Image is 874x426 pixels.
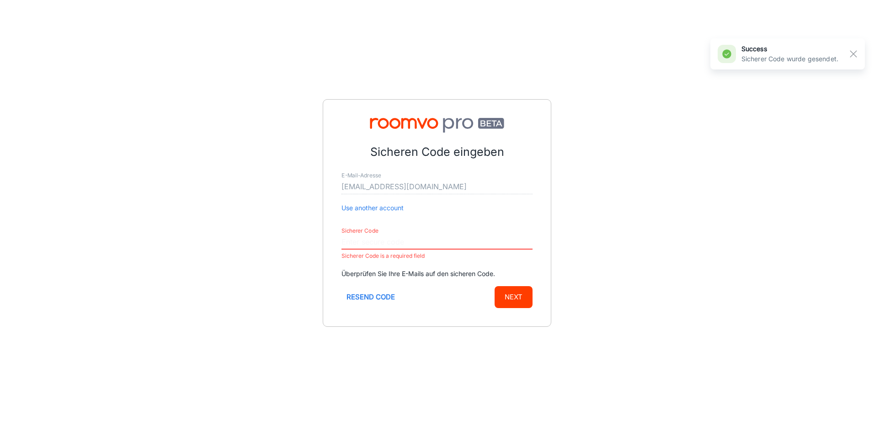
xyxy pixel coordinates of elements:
[741,44,838,54] h6: success
[341,180,533,194] input: myname@example.com
[341,235,533,250] input: Enter secure code
[341,203,404,213] button: Use another account
[341,227,378,234] label: Sicherer Code
[741,54,838,64] p: Sicherer Code wurde gesendet.
[341,269,533,279] p: Überprüfen Sie Ihre E-Mails auf den sicheren Code.
[341,286,400,308] button: Resend code
[341,250,533,261] p: Sicherer Code is a required field
[341,144,533,161] p: Sicheren Code eingeben
[341,171,381,179] label: E-Mail-Adresse
[495,286,533,308] button: Next
[341,118,533,133] img: Roomvo PRO Beta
